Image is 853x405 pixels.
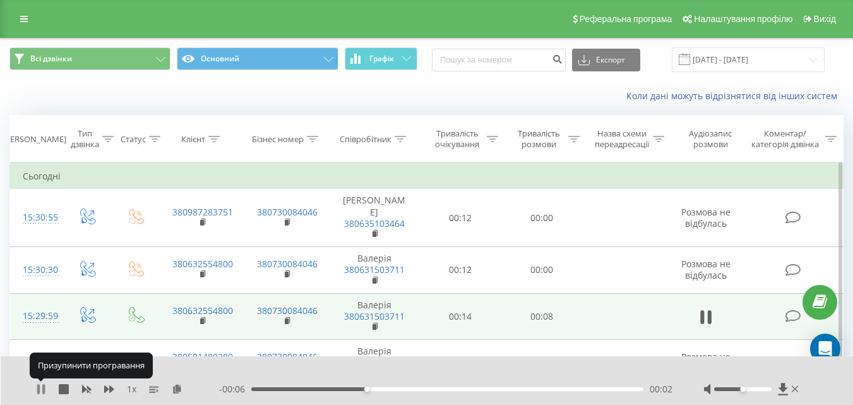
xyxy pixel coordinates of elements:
[345,47,417,70] button: Графік
[369,54,394,63] span: Графік
[71,128,99,150] div: Тип дзвінка
[681,258,731,281] span: Розмова не відбулась
[580,14,672,24] span: Реферальна програма
[172,206,233,218] a: 380987283751
[177,47,338,70] button: Основний
[219,383,251,396] span: - 00:06
[329,247,420,294] td: Валерія
[10,164,844,189] td: Сьогодні
[30,353,153,378] div: Призупинити програвання
[431,128,484,150] div: Тривалість очікування
[344,263,405,275] a: 380631503711
[814,14,836,24] span: Вихід
[501,247,583,294] td: 00:00
[679,128,743,150] div: Аудіозапис розмови
[594,128,650,150] div: Назва схеми переадресації
[172,351,233,363] a: 380501480289
[329,293,420,340] td: Валерія
[257,258,318,270] a: 380730084046
[681,206,731,229] span: Розмова не відбулась
[257,351,318,363] a: 380730084046
[420,189,501,247] td: 00:12
[257,305,318,317] a: 380730084046
[650,383,672,396] span: 00:02
[9,47,170,70] button: Всі дзвінки
[364,387,369,392] div: Accessibility label
[172,305,233,317] a: 380632554800
[30,54,72,64] span: Всі дзвінки
[252,134,304,145] div: Бізнес номер
[513,128,565,150] div: Тривалість розмови
[420,293,501,340] td: 00:14
[501,189,583,247] td: 00:00
[257,206,318,218] a: 380730084046
[23,304,49,329] div: 15:29:59
[432,49,566,71] input: Пошук за номером
[127,383,136,396] span: 1 x
[172,258,233,270] a: 380632554800
[344,310,405,322] a: 380631503711
[340,134,391,145] div: Співробітник
[694,14,792,24] span: Налаштування профілю
[329,189,420,247] td: [PERSON_NAME]
[626,90,844,102] a: Коли дані можуть відрізнятися вiд інших систем
[740,387,745,392] div: Accessibility label
[23,205,49,230] div: 15:30:55
[344,217,405,229] a: 380635103464
[23,351,49,375] div: 15:29:05
[572,49,640,71] button: Експорт
[748,128,822,150] div: Коментар/категорія дзвінка
[121,134,146,145] div: Статус
[810,334,840,364] div: Open Intercom Messenger
[420,340,501,387] td: 00:42
[420,247,501,294] td: 00:12
[501,293,583,340] td: 00:08
[181,134,205,145] div: Клієнт
[501,340,583,387] td: 00:00
[3,134,66,145] div: [PERSON_NAME]
[681,351,731,374] span: Розмова не відбулась
[329,340,420,387] td: Валерія
[23,258,49,282] div: 15:30:30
